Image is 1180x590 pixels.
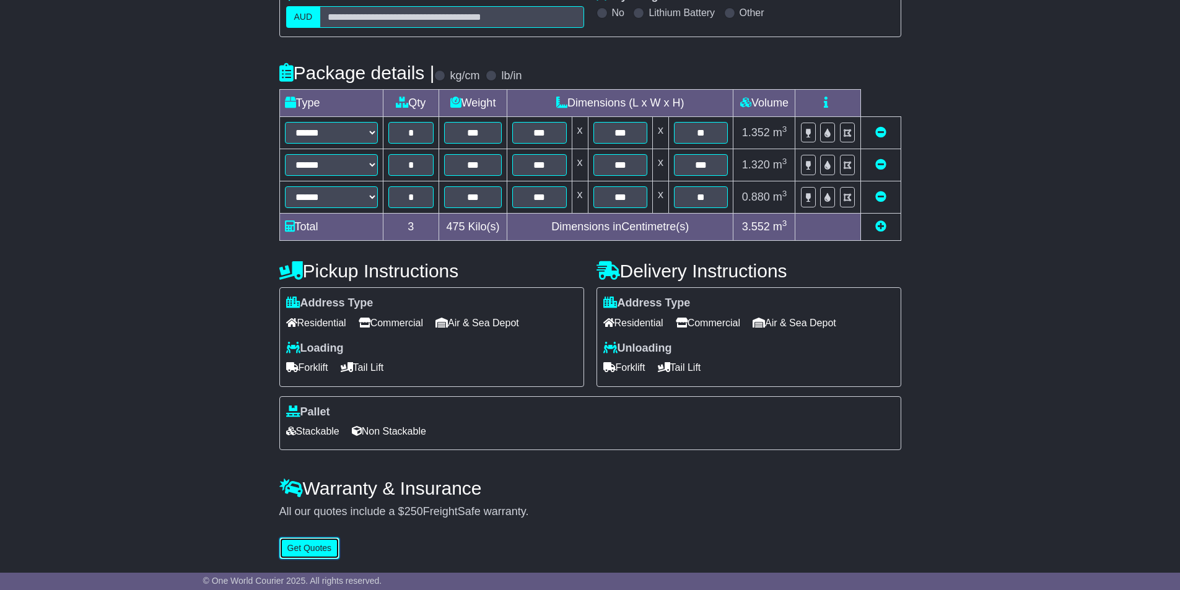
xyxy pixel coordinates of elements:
[773,158,787,171] span: m
[383,214,439,241] td: 3
[286,297,374,310] label: Address Type
[740,7,764,19] label: Other
[286,6,321,28] label: AUD
[341,358,384,377] span: Tail Lift
[676,313,740,332] span: Commercial
[279,478,901,498] h4: Warranty & Insurance
[742,158,770,171] span: 1.320
[782,124,787,134] sup: 3
[603,313,663,332] span: Residential
[782,219,787,228] sup: 3
[652,117,668,149] td: x
[383,90,439,117] td: Qty
[404,505,423,518] span: 250
[773,126,787,139] span: m
[279,90,383,117] td: Type
[279,537,340,559] button: Get Quotes
[782,157,787,166] sup: 3
[742,220,770,233] span: 3.552
[286,358,328,377] span: Forklift
[782,189,787,198] sup: 3
[658,358,701,377] span: Tail Lift
[572,149,588,181] td: x
[352,422,426,441] span: Non Stackable
[603,358,645,377] span: Forklift
[507,214,733,241] td: Dimensions in Centimetre(s)
[286,422,339,441] span: Stackable
[603,297,691,310] label: Address Type
[875,158,886,171] a: Remove this item
[279,63,435,83] h4: Package details |
[279,261,584,281] h4: Pickup Instructions
[279,505,901,519] div: All our quotes include a $ FreightSafe warranty.
[597,261,901,281] h4: Delivery Instructions
[773,220,787,233] span: m
[603,342,672,355] label: Unloading
[742,191,770,203] span: 0.880
[203,576,382,586] span: © One World Courier 2025. All rights reserved.
[875,126,886,139] a: Remove this item
[612,7,624,19] label: No
[286,406,330,419] label: Pallet
[572,117,588,149] td: x
[435,313,519,332] span: Air & Sea Depot
[286,313,346,332] span: Residential
[649,7,715,19] label: Lithium Battery
[773,191,787,203] span: m
[286,342,344,355] label: Loading
[733,90,795,117] td: Volume
[875,220,886,233] a: Add new item
[742,126,770,139] span: 1.352
[359,313,423,332] span: Commercial
[652,181,668,214] td: x
[507,90,733,117] td: Dimensions (L x W x H)
[447,220,465,233] span: 475
[875,191,886,203] a: Remove this item
[501,69,522,83] label: lb/in
[439,214,507,241] td: Kilo(s)
[450,69,479,83] label: kg/cm
[652,149,668,181] td: x
[279,214,383,241] td: Total
[753,313,836,332] span: Air & Sea Depot
[572,181,588,214] td: x
[439,90,507,117] td: Weight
